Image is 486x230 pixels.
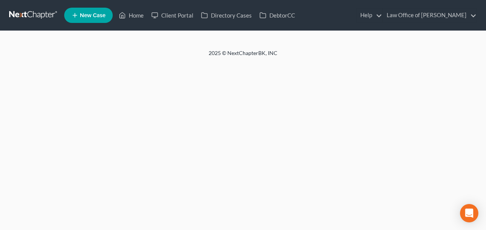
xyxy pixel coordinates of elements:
[115,8,147,22] a: Home
[64,8,113,23] new-legal-case-button: New Case
[147,8,197,22] a: Client Portal
[356,8,382,22] a: Help
[256,8,299,22] a: DebtorCC
[197,8,256,22] a: Directory Cases
[383,8,476,22] a: Law Office of [PERSON_NAME]
[25,49,461,63] div: 2025 © NextChapterBK, INC
[460,204,478,222] div: Open Intercom Messenger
